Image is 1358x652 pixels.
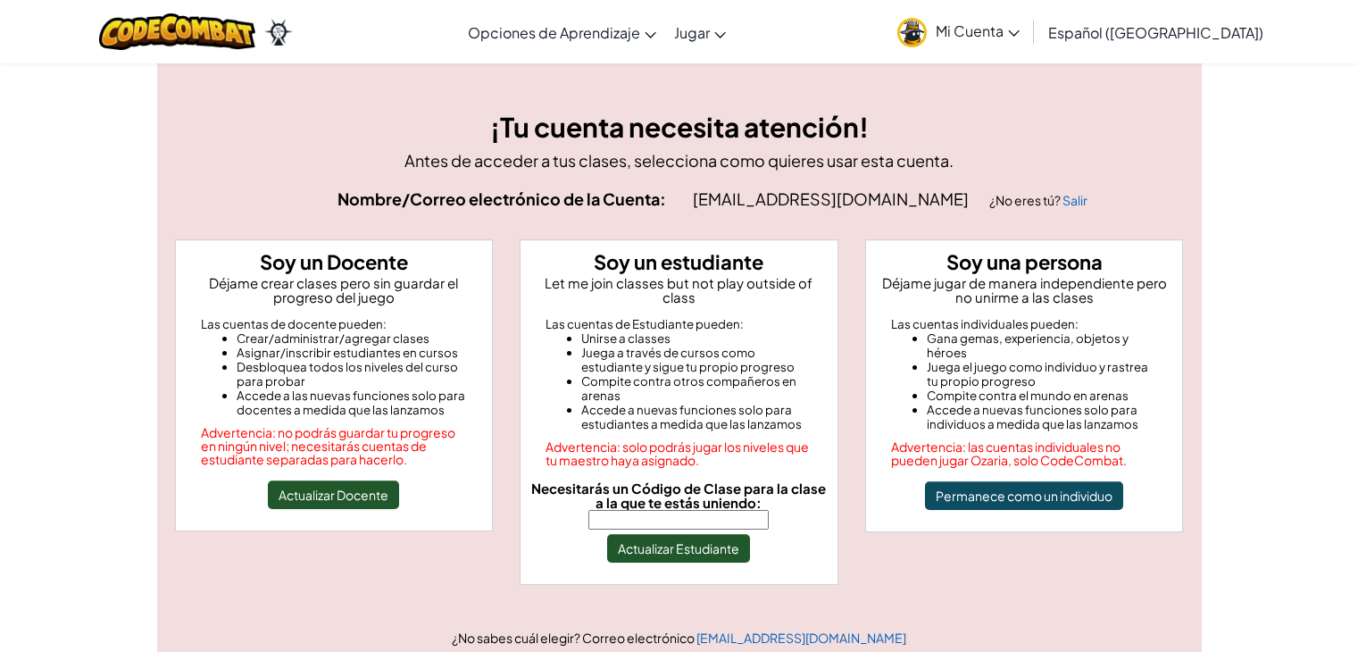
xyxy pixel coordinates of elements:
[468,23,640,42] span: Opciones de Aprendizaje
[989,192,1062,208] span: ¿No eres tú?
[546,440,812,467] div: Advertencia: solo podrás jugar los niveles que tu maestro haya asignado.
[268,481,399,509] button: Actualizar Docente
[936,21,1020,40] span: Mi Cuenta
[175,107,1184,147] h3: ¡Tu cuenta necesita atención!
[452,630,696,646] span: ¿No sabes cuál elegir? Correo electrónico
[581,374,812,403] li: Compite contra otros compañeros en arenas
[99,13,255,50] img: CodeCombat logo
[1039,8,1272,56] a: Español ([GEOGRAPHIC_DATA])
[546,317,812,331] div: Las cuentas de Estudiante pueden:
[607,534,750,563] button: Actualizar Estudiante
[897,18,927,47] img: avatar
[260,249,408,274] strong: Soy un Docente
[201,426,468,466] div: Advertencia: no podrás guardar tu progreso en ningún nivel; necesitarás cuentas de estudiante sep...
[665,8,735,56] a: Jugar
[528,276,830,305] p: Let me join classes but not play outside of class
[237,389,468,417] li: Accede a las nuevas funciones solo para docentes a medida que las lanzamos
[581,403,812,431] li: Accede a nuevas funciones solo para estudiantes a medida que las lanzamos
[581,331,812,346] li: Unirse a classes
[927,389,1158,403] li: Compite contra el mundo en arenas
[1048,23,1263,42] span: Español ([GEOGRAPHIC_DATA])
[581,346,812,374] li: Juega a través de cursos como estudiante y sigue tu propio progreso
[594,249,763,274] strong: Soy un estudiante
[927,360,1158,389] li: Juega el juego como individuo y rastrea tu propio progreso
[237,360,468,389] li: Desbloquea todos los niveles del curso para probar
[927,331,1158,360] li: Gana gemas, experiencia, objetos y héroes
[1062,192,1087,208] a: Salir
[693,188,971,209] span: [EMAIL_ADDRESS][DOMAIN_NAME]
[891,440,1158,467] div: Advertencia: las cuentas individuales no pueden jugar Ozaria, solo CodeCombat.
[588,510,769,530] input: Necesitarás un Código de Clase para la clase a la que te estás uniendo:
[183,276,486,305] p: Déjame crear clases pero sin guardar el progreso del juego
[337,188,666,209] strong: Nombre/Correo electrónico de la Cuenta:
[264,19,293,46] img: Ozaria
[201,317,468,331] div: Las cuentas de docente pueden:
[237,331,468,346] li: Crear/administrar/agregar clases
[674,23,710,42] span: Jugar
[946,249,1103,274] strong: Soy una persona
[237,346,468,360] li: Asignar/inscribir estudiantes en cursos
[925,481,1123,510] button: Permanece como un individuo
[927,403,1158,431] li: Accede a nuevas funciones solo para individuos a medida que las lanzamos
[175,147,1184,173] p: Antes de acceder a tus clases, selecciona como quieres usar esta cuenta.
[891,317,1158,331] div: Las cuentas individuales pueden:
[873,276,1176,305] p: Déjame jugar de manera independiente pero no unirme a las clases
[531,480,826,511] span: Necesitarás un Código de Clase para la clase a la que te estás uniendo:
[696,630,906,646] a: [EMAIL_ADDRESS][DOMAIN_NAME]
[888,4,1029,60] a: Mi Cuenta
[459,8,665,56] a: Opciones de Aprendizaje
